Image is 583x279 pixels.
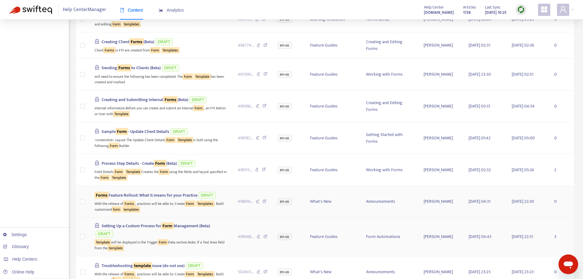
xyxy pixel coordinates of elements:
span: DRAFT [162,65,179,71]
span: DRAFT [186,262,203,269]
span: lock [95,97,99,102]
sqkw: Template [113,111,130,117]
sqkw: Form [185,271,195,277]
span: Creating Client (Beta) [102,38,154,45]
span: [DATE] 05:00 [512,134,535,141]
sqkw: Form [99,175,110,181]
td: Creating and Editing Forms [361,90,419,122]
span: DRAFT [155,39,173,45]
span: [DATE] 04:54 [512,103,535,110]
a: Settings [3,232,27,237]
span: 498816 ... [238,198,253,205]
span: [DATE] 22:30 [512,198,534,205]
span: en-us [278,167,292,173]
sqkw: templates [122,206,140,213]
sqkw: template [133,262,152,269]
span: en-us [278,269,292,275]
span: 497095 ... [238,71,254,78]
span: 499767 ... [238,135,253,141]
sqkw: Forms [163,96,178,103]
span: [DATE] 02:32 [469,166,491,173]
span: Creating and Submitting Internal (Beta) [102,96,188,103]
strong: [DATE] 10:25 [485,9,506,16]
a: Online Help [3,270,34,274]
span: lock [95,39,99,44]
td: 3 [549,218,574,256]
sqkw: Template [95,239,111,245]
sqkw: Form [116,128,128,135]
sqkw: Forms [117,64,131,71]
sqkw: Form [159,169,169,175]
td: [PERSON_NAME] [419,90,463,122]
sqkw: template [108,245,124,251]
sqkw: Form [111,21,122,27]
td: [PERSON_NAME] [419,186,463,218]
span: DRAFT [189,96,207,103]
span: en-us [278,42,292,49]
span: lock [95,160,99,165]
span: 499488 ... [238,233,254,240]
sqkw: Forms [129,38,144,45]
span: Sending to Clients (Beta) [102,64,161,71]
span: lock [95,223,99,228]
span: Feature Rollout: What it means for your Practice [95,192,197,199]
span: Articles [463,4,476,11]
span: Content [120,8,143,13]
div: internal information.Before you can create and submit an Internal , an FYI Admin or User with [95,104,228,117]
span: DRAFT [96,231,113,237]
span: Analytics [159,8,184,13]
div: will need to ensure the following has been completed: The has been created and marked [95,73,228,85]
td: Announcements [361,186,419,218]
span: en-us [278,71,292,78]
span: en-us [278,198,292,205]
td: 0 [549,186,574,218]
sqkw: Forms [123,271,135,277]
span: DRAFT [178,160,195,167]
div: Client in FYI are created from . [95,47,228,54]
td: 2 [549,154,574,186]
td: Feature Guides [305,58,361,90]
sqkw: Form [109,143,119,149]
span: lock [95,263,99,268]
a: Glossary [3,244,29,249]
span: [DATE] 02:31 [469,42,490,49]
td: 0 [549,32,574,58]
span: en-us [278,233,292,240]
sqkw: Form [114,169,124,175]
div: <screenshot> Layout The Update Client Details is built using the following Builder [95,136,228,149]
td: Feature Guides [305,218,361,256]
span: area-chart [159,8,163,12]
span: [DATE] 05:15 [469,103,490,110]
sqkw: Form [161,222,174,229]
sqkw: Forms [123,201,135,207]
span: [DATE] 22:51 [512,233,533,240]
td: [PERSON_NAME] [419,218,463,256]
td: Feature Guides [305,90,361,122]
td: [PERSON_NAME] [419,58,463,90]
sqkw: Template [177,137,193,143]
span: Help Centers [12,257,37,262]
td: [PERSON_NAME] [419,122,463,154]
span: 499168 ... [238,103,253,110]
div: Field Details Creates the using the fields and layout specified in the [95,168,228,181]
td: [PERSON_NAME] [419,32,463,58]
span: 502845 ... [238,269,254,275]
span: [DATE] 05:24 [512,166,534,173]
td: Feature Guides [305,32,361,58]
td: Feature Guides [305,122,361,154]
span: [DATE] 01:42 [469,134,491,141]
td: 0 [549,90,574,122]
span: user [559,6,567,13]
img: sync.dc5367851b00ba804db3.png [517,6,525,13]
span: Help Center Manager [63,4,106,16]
span: Setting Up a Custom Process for Management (Beta) [102,222,210,229]
span: Sample - Update Client Details [102,128,169,135]
span: Process Step Details - Create (Beta) [102,160,177,167]
sqkw: Templates [196,201,214,207]
a: [DOMAIN_NAME] [424,9,454,16]
sqkw: Form [193,105,204,111]
span: [DATE] 02:36 [512,42,534,49]
td: Working with Forms [361,154,419,186]
sqkw: Template [194,74,211,80]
